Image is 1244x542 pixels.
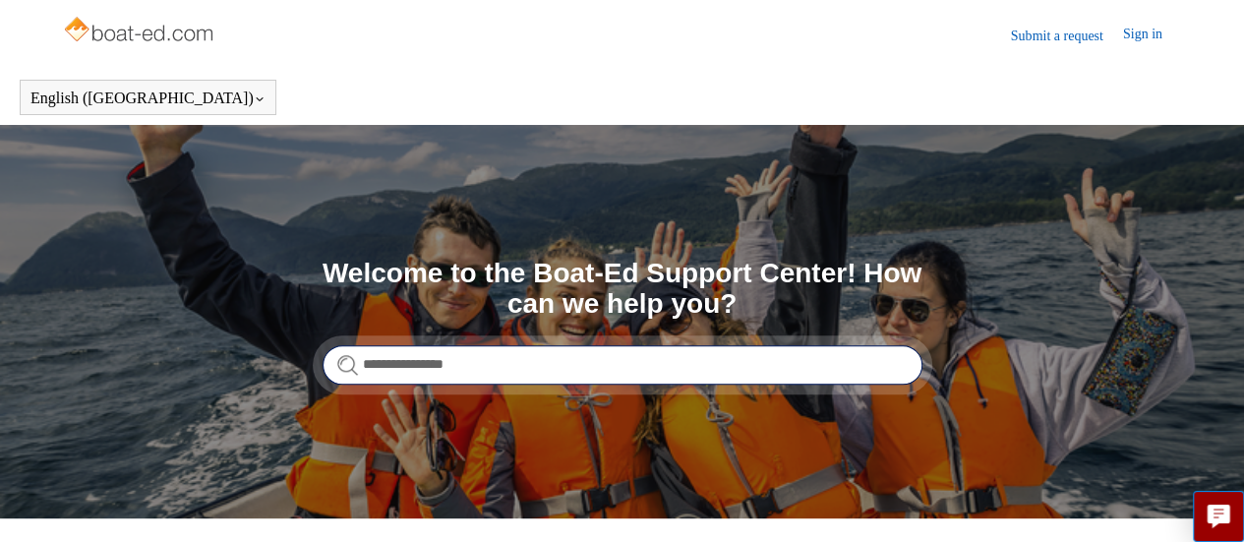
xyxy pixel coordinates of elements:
button: English ([GEOGRAPHIC_DATA]) [30,90,266,107]
img: Boat-Ed Help Center home page [62,12,218,51]
a: Submit a request [1011,26,1123,46]
input: Search [323,345,922,385]
h1: Welcome to the Boat-Ed Support Center! How can we help you? [323,259,922,320]
button: Live chat [1193,491,1244,542]
a: Sign in [1123,24,1182,47]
